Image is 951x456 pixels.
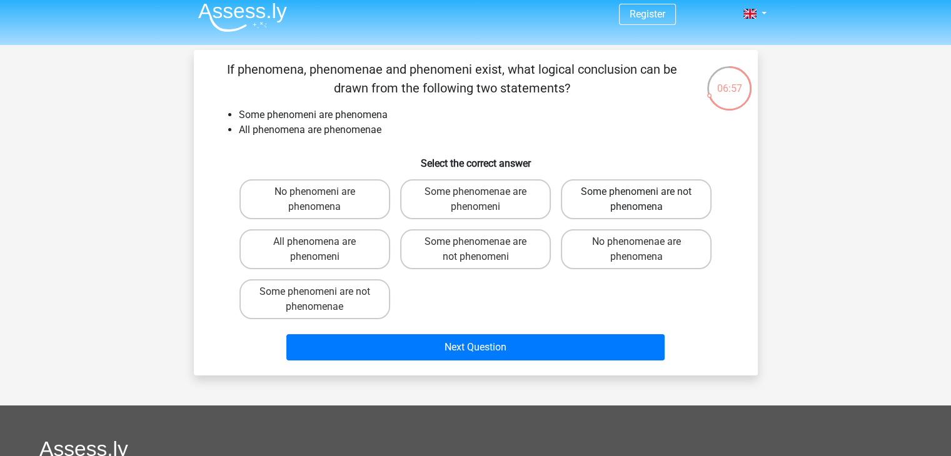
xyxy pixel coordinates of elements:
[214,147,738,169] h6: Select the correct answer
[239,279,390,319] label: Some phenomeni are not phenomenae
[400,229,551,269] label: Some phenomenae are not phenomeni
[198,2,287,32] img: Assessly
[239,229,390,269] label: All phenomena are phenomeni
[400,179,551,219] label: Some phenomenae are phenomeni
[706,65,753,96] div: 06:57
[630,8,665,20] a: Register
[239,107,738,122] li: Some phenomeni are phenomena
[214,60,691,97] p: If phenomena, phenomenae and phenomeni exist, what logical conclusion can be drawn from the follo...
[561,179,712,219] label: Some phenomeni are not phenomena
[239,179,390,219] label: No phenomeni are phenomena
[239,122,738,137] li: All phenomena are phenomenae
[561,229,712,269] label: No phenomenae are phenomena
[286,334,665,360] button: Next Question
